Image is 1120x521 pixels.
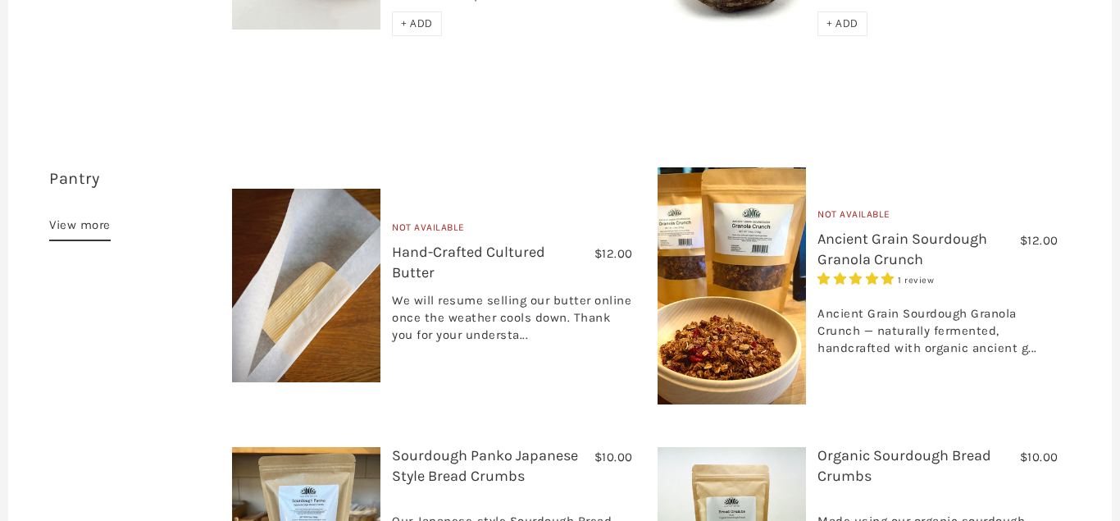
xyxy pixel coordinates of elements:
[49,169,99,188] a: Pantry
[817,288,1058,365] div: Ancient Grain Sourdough Granola Crunch — naturally fermented, handcrafted with organic ancient g...
[826,16,858,30] span: + ADD
[392,446,578,485] a: Sourdough Panko Japanese Style Bread Crumbs
[817,207,1058,229] div: Not Available
[817,11,867,36] div: + ADD
[1020,450,1059,464] span: $10.00
[594,450,633,464] span: $10.00
[49,167,220,215] h3: 30 items
[401,16,433,30] span: + ADD
[594,246,633,261] span: $12.00
[392,11,442,36] div: + ADD
[817,230,987,268] a: Ancient Grain Sourdough Granola Crunch
[392,292,632,352] div: We will resume selling our butter online once the weather cools down. Thank you for your understa...
[392,220,632,242] div: Not Available
[232,189,380,382] img: Hand-Crafted Cultured Butter
[392,243,545,281] a: Hand-Crafted Cultured Butter
[49,215,111,241] a: View more
[658,167,806,404] img: Ancient Grain Sourdough Granola Crunch
[898,275,934,286] span: 1 review
[817,272,898,286] span: 5.00 stars
[1020,233,1059,248] span: $12.00
[817,446,991,485] a: Organic Sourdough Bread Crumbs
